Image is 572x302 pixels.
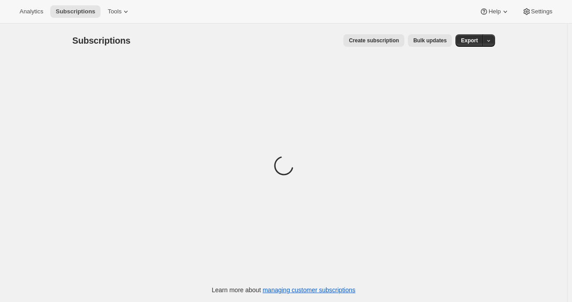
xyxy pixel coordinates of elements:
[20,8,43,15] span: Analytics
[56,8,95,15] span: Subscriptions
[212,286,355,294] p: Learn more about
[408,34,452,47] button: Bulk updates
[413,37,447,44] span: Bulk updates
[50,5,101,18] button: Subscriptions
[531,8,552,15] span: Settings
[474,5,515,18] button: Help
[73,36,131,45] span: Subscriptions
[102,5,136,18] button: Tools
[517,5,558,18] button: Settings
[14,5,48,18] button: Analytics
[349,37,399,44] span: Create subscription
[108,8,121,15] span: Tools
[461,37,478,44] span: Export
[262,286,355,294] a: managing customer subscriptions
[488,8,500,15] span: Help
[455,34,483,47] button: Export
[343,34,404,47] button: Create subscription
